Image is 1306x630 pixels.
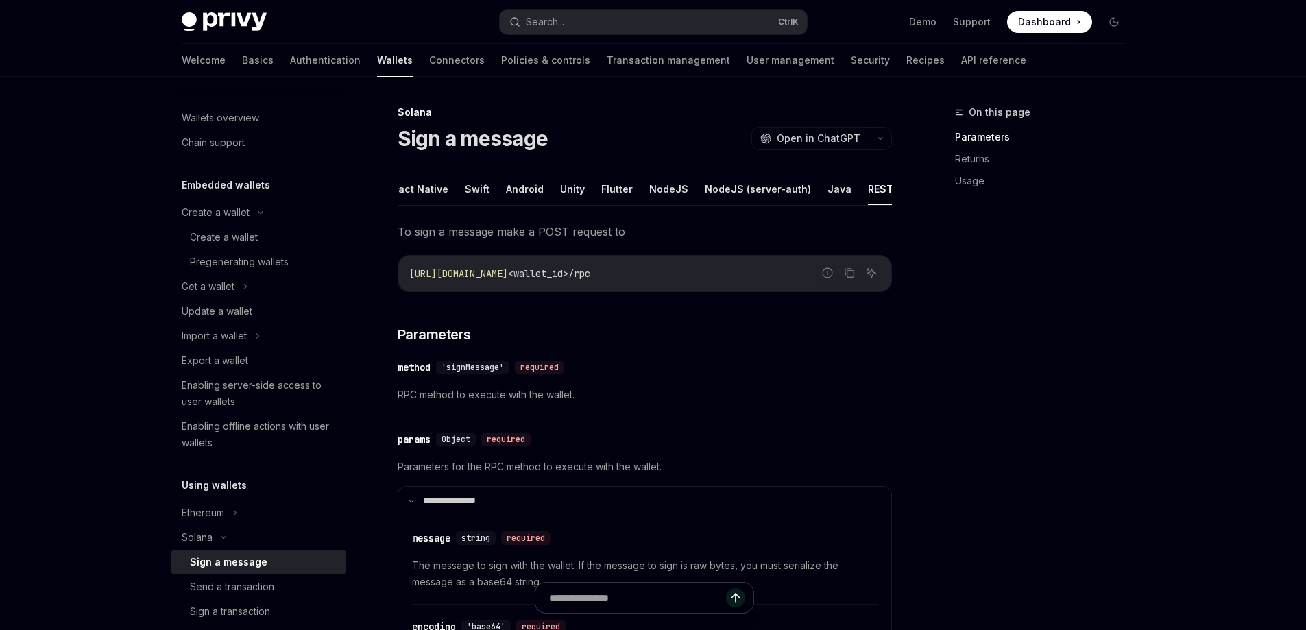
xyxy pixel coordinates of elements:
a: Recipes [906,44,945,77]
a: Parameters [955,126,1136,148]
div: Search... [526,14,564,30]
div: Chain support [182,134,245,151]
button: NodeJS [649,173,688,205]
div: params [398,433,431,446]
a: User management [747,44,834,77]
img: dark logo [182,12,267,32]
div: Get a wallet [182,278,234,295]
button: Unity [560,173,585,205]
button: Java [827,173,851,205]
a: Chain support [171,130,346,155]
div: Enabling server-side access to user wallets [182,377,338,410]
a: Authentication [290,44,361,77]
div: Export a wallet [182,352,248,369]
span: [URL][DOMAIN_NAME] [409,267,508,280]
div: Sign a transaction [190,603,270,620]
button: Search...CtrlK [500,10,807,34]
span: Parameters for the RPC method to execute with the wallet. [398,459,892,475]
div: required [515,361,564,374]
a: Sign a message [171,550,346,574]
button: Ask AI [862,264,880,282]
a: Dashboard [1007,11,1092,33]
div: Create a wallet [190,229,258,245]
a: Sign a transaction [171,599,346,624]
button: NodeJS (server-auth) [705,173,811,205]
div: Wallets overview [182,110,259,126]
a: Update a wallet [171,299,346,324]
a: Pregenerating wallets [171,250,346,274]
div: Ethereum [182,505,224,521]
div: method [398,361,431,374]
span: To sign a message make a POST request to [398,222,892,241]
a: Wallets overview [171,106,346,130]
a: Enabling server-side access to user wallets [171,373,346,414]
button: Send message [726,588,745,607]
button: Toggle dark mode [1103,11,1125,33]
div: Solana [398,106,892,119]
a: Send a transaction [171,574,346,599]
div: Enabling offline actions with user wallets [182,418,338,451]
button: Swift [465,173,489,205]
span: Parameters [398,325,471,344]
a: Usage [955,170,1136,192]
div: required [501,531,551,545]
button: Open in ChatGPT [751,127,869,150]
a: Welcome [182,44,226,77]
div: Pregenerating wallets [190,254,289,270]
span: Object [442,434,470,445]
div: Send a transaction [190,579,274,595]
a: Export a wallet [171,348,346,373]
span: On this page [969,104,1030,121]
h5: Using wallets [182,477,247,494]
button: React Native [386,173,448,205]
button: Copy the contents from the code block [841,264,858,282]
div: message [412,531,450,545]
a: Security [851,44,890,77]
a: Basics [242,44,274,77]
span: <wallet_id>/rpc [508,267,590,280]
h5: Embedded wallets [182,177,270,193]
span: Open in ChatGPT [777,132,860,145]
a: Wallets [377,44,413,77]
div: Create a wallet [182,204,250,221]
h1: Sign a message [398,126,548,151]
a: Returns [955,148,1136,170]
a: Create a wallet [171,225,346,250]
button: Report incorrect code [819,264,836,282]
div: Import a wallet [182,328,247,344]
span: string [461,533,490,544]
button: Flutter [601,173,633,205]
a: Support [953,15,991,29]
span: RPC method to execute with the wallet. [398,387,892,403]
span: Dashboard [1018,15,1071,29]
a: Transaction management [607,44,730,77]
a: Connectors [429,44,485,77]
a: API reference [961,44,1026,77]
div: required [481,433,531,446]
div: Solana [182,529,213,546]
div: Update a wallet [182,303,252,319]
a: Policies & controls [501,44,590,77]
a: Enabling offline actions with user wallets [171,414,346,455]
span: 'signMessage' [442,362,504,373]
span: Ctrl K [778,16,799,27]
span: The message to sign with the wallet. If the message to sign is raw bytes, you must serialize the ... [412,557,878,590]
div: Sign a message [190,554,267,570]
button: Android [506,173,544,205]
a: Demo [909,15,936,29]
button: REST API [868,173,911,205]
